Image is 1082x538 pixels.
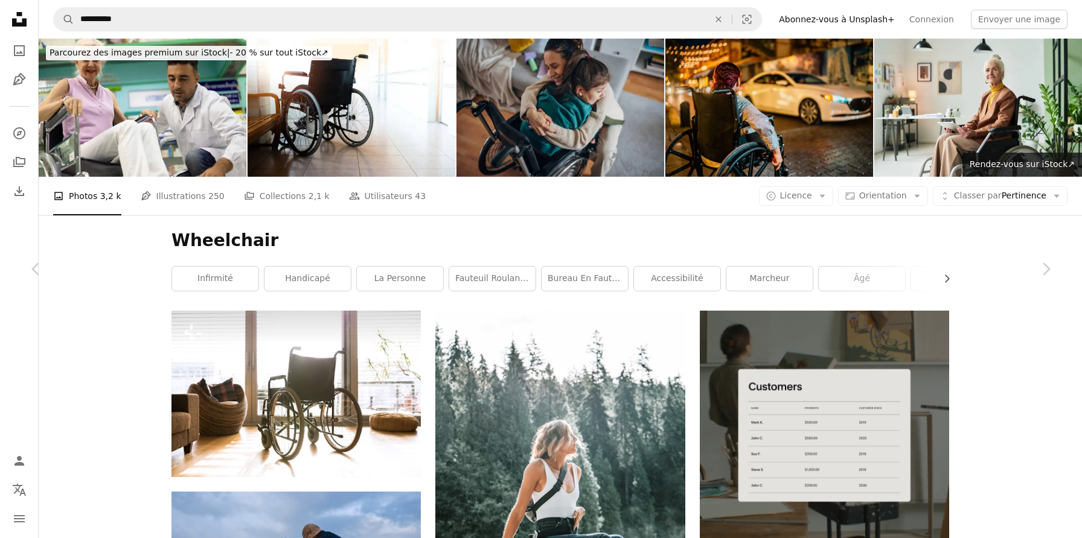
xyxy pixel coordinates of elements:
[7,449,31,473] a: Connexion / S’inscrire
[39,39,246,177] img: Concept de médecine, de pharmacie, de soins de santé et de personnes - Pharmacien heureux aidant ...
[954,190,1046,202] span: Pertinence
[634,267,720,291] a: accessibilité
[819,267,905,291] a: âgé
[54,8,74,31] button: Rechercher sur Unsplash
[349,177,426,215] a: Utilisateurs 43
[954,191,1002,200] span: Classer par
[456,39,664,177] img: A mother and daughter share a loving embrace at home.
[911,267,997,291] a: hôpital
[264,267,351,291] a: handicapé
[449,267,536,291] a: fauteuil roulant enfant
[902,10,961,29] a: Connexion
[7,507,31,531] button: Menu
[874,39,1082,177] img: Femme âgée en fauteuil roulant tenant une tablette dans un bureau moderne
[7,121,31,145] a: Explorer
[772,10,902,29] a: Abonnez-vous à Unsplash+
[244,177,330,215] a: Collections 2,1 k
[53,7,762,31] form: Rechercher des visuels sur tout le site
[859,191,907,200] span: Orientation
[39,39,339,68] a: Parcourez des images premium sur iStock|- 20 % sur tout iStock↗
[732,8,761,31] button: Recherche de visuels
[780,191,812,200] span: Licence
[542,267,628,291] a: bureau en fauteuil roulant
[435,492,685,503] a: femme en fauteuil roulant près des arbres
[7,478,31,502] button: Langue
[838,186,928,206] button: Orientation
[705,8,732,31] button: Effacer
[933,186,1068,206] button: Classer parPertinence
[970,159,1075,169] span: Rendez-vous sur iStock ↗
[171,311,421,476] img: Fauteuil roulant vide dans le salon ensoleillé à côté du canapé
[7,68,31,92] a: Illustrations
[1010,211,1082,327] a: Suivant
[357,267,443,291] a: la personne
[171,230,949,252] h1: Wheelchair
[141,177,225,215] a: Illustrations 250
[665,39,873,177] img: Jeune femme en fauteuil roulant marchant sur la ville
[248,39,455,177] img: Fauteuil roulant simple garé dans le couloir de l’hôpital
[50,48,230,57] span: Parcourez des images premium sur iStock |
[759,186,833,206] button: Licence
[171,388,421,399] a: Fauteuil roulant vide dans le salon ensoleillé à côté du canapé
[7,150,31,174] a: Collections
[971,10,1068,29] button: Envoyer une image
[309,189,330,203] span: 2,1 k
[50,48,328,57] span: - 20 % sur tout iStock ↗
[415,189,426,203] span: 43
[208,189,225,203] span: 250
[7,39,31,63] a: Photos
[172,267,258,291] a: infirmité
[962,153,1082,177] a: Rendez-vous sur iStock↗
[7,179,31,203] a: Historique de téléchargement
[936,267,949,291] button: faire défiler la liste vers la droite
[726,267,813,291] a: Marcheur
